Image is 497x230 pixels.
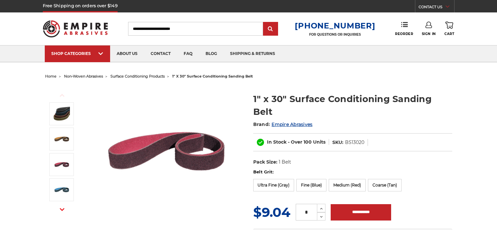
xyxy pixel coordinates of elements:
[43,16,108,42] img: Empire Abrasives
[395,32,413,36] span: Reorder
[444,22,454,36] a: Cart
[101,86,232,217] img: 1"x30" Surface Conditioning Sanding Belts
[422,32,436,36] span: Sign In
[304,139,312,145] span: 100
[253,93,452,118] h1: 1" x 30" Surface Conditioning Sanding Belt
[54,131,70,147] img: 1"x30" Coarse Surface Conditioning Belt
[253,204,290,220] span: $9.04
[45,74,57,79] a: home
[253,121,270,127] span: Brand:
[177,45,199,62] a: faq
[54,156,70,173] img: 1"x30" Medium Surface Conditioning Belt
[267,139,287,145] span: In Stock
[345,139,364,146] dd: BS13020
[253,159,277,166] dt: Pack Size:
[295,32,375,37] p: FOR QUESTIONS OR INQUIRIES
[64,74,103,79] a: non-woven abrasives
[54,202,70,216] button: Next
[253,169,452,175] label: Belt Grit:
[54,182,70,198] img: 1"x30" Fine Surface Conditioning Belt
[419,3,454,12] a: CONTACT US
[51,51,104,56] div: SHOP CATEGORIES
[332,139,343,146] dt: SKU:
[144,45,177,62] a: contact
[444,32,454,36] span: Cart
[313,139,325,145] span: Units
[172,74,253,79] span: 1" x 30" surface conditioning sanding belt
[110,74,165,79] a: surface conditioning products
[395,22,413,36] a: Reorder
[288,139,302,145] span: - Over
[110,45,144,62] a: about us
[199,45,224,62] a: blog
[54,88,70,102] button: Previous
[279,159,291,166] dd: 1 Belt
[272,121,312,127] a: Empire Abrasives
[54,106,70,122] img: 1"x30" Surface Conditioning Sanding Belts
[295,21,375,30] a: [PHONE_NUMBER]
[264,23,277,36] input: Submit
[224,45,282,62] a: shipping & returns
